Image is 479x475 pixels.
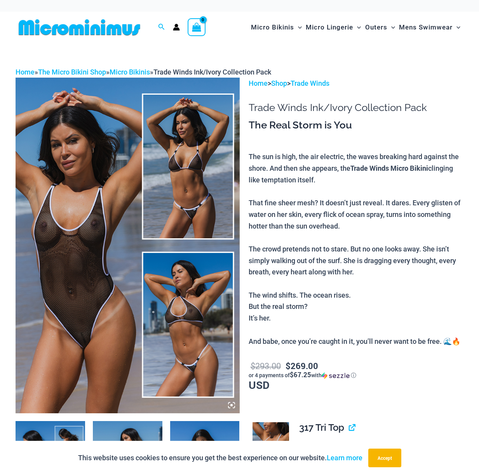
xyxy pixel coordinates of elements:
[249,359,463,391] p: USD
[294,17,302,37] span: Menu Toggle
[286,360,291,371] span: $
[306,17,353,37] span: Micro Lingerie
[318,438,457,450] li: Tie at the neck and underbust.
[16,68,35,76] a: Home
[327,454,362,462] a: Learn more
[322,372,350,379] img: Sezzle
[251,360,281,371] bdi: 293.00
[299,422,344,433] span: 317 Tri Top
[249,102,463,114] h1: Trade Winds Ink/Ivory Collection Pack
[363,16,397,39] a: OutersMenu ToggleMenu Toggle
[399,17,453,37] span: Mens Swimwear
[271,79,287,87] a: Shop
[188,18,206,36] a: View Shopping Cart, empty
[78,452,362,464] p: This website uses cookies to ensure you get the best experience on our website.
[365,17,387,37] span: Outers
[353,17,361,37] span: Menu Toggle
[153,68,271,76] span: Trade Winds Ink/Ivory Collection Pack
[16,68,271,76] span: » » »
[249,151,463,347] p: The sun is high, the air electric, the waves breaking hard against the shore. And then she appear...
[249,119,463,132] h3: The Real Storm is You
[350,163,428,173] b: Trade Winds Micro Bikini
[291,79,329,87] a: Trade Winds
[251,360,255,371] span: $
[38,68,106,76] a: The Micro Bikini Shop
[249,371,463,379] div: or 4 payments of with
[248,14,463,40] nav: Site Navigation
[286,360,318,371] bdi: 269.00
[16,78,240,413] img: Collection Pack
[173,24,180,31] a: Account icon link
[453,17,460,37] span: Menu Toggle
[249,371,463,379] div: or 4 payments of$67.25withSezzle Click to learn more about Sezzle
[368,449,401,467] button: Accept
[251,17,294,37] span: Micro Bikinis
[397,16,462,39] a: Mens SwimwearMenu ToggleMenu Toggle
[387,17,395,37] span: Menu Toggle
[249,79,268,87] a: Home
[110,68,150,76] a: Micro Bikinis
[158,23,165,32] a: Search icon link
[16,19,143,36] img: MM SHOP LOGO FLAT
[304,16,363,39] a: Micro LingerieMenu ToggleMenu Toggle
[249,16,304,39] a: Micro BikinisMenu ToggleMenu Toggle
[249,78,463,89] p: > >
[290,370,311,379] span: $67.25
